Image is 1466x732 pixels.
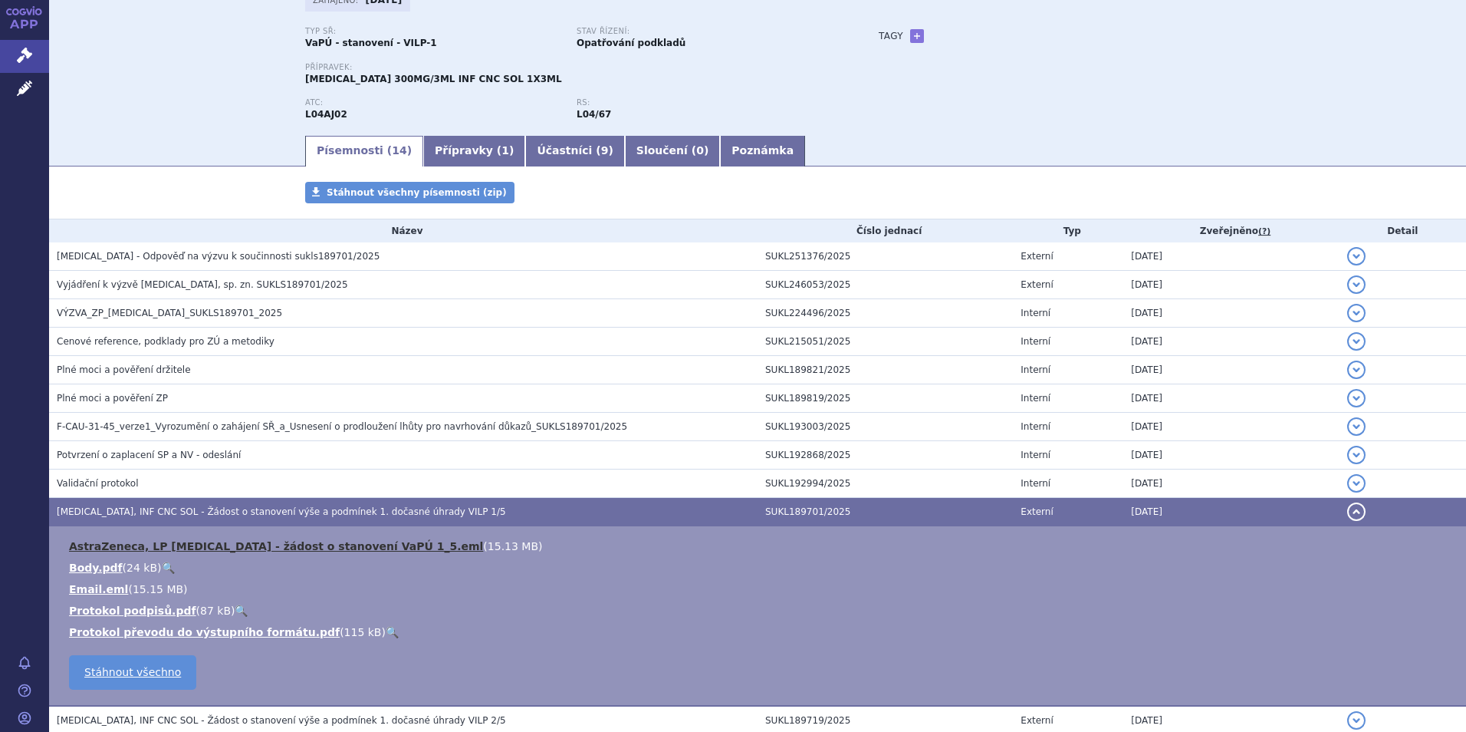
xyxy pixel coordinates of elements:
span: [MEDICAL_DATA] 300MG/3ML INF CNC SOL 1X3ML [305,74,562,84]
td: [DATE] [1123,470,1339,498]
li: ( ) [69,560,1451,575]
td: SUKL192868/2025 [758,441,1013,470]
span: ULTOMIRIS, INF CNC SOL - Žádost o stanovení výše a podmínek 1. dočasné úhrady VILP 2/5 [57,715,506,726]
button: detail [1347,275,1366,294]
span: Cenové reference, podklady pro ZÚ a metodiky [57,336,274,347]
a: 🔍 [235,605,248,617]
th: Detail [1339,219,1466,242]
a: Přípravky (1) [423,136,525,167]
span: Externí [1021,506,1053,517]
th: Typ [1013,219,1123,242]
p: Typ SŘ: [305,27,561,36]
p: ATC: [305,98,561,107]
span: Vyjádření k výzvě ULTOMIRIS, sp. zn. SUKLS189701/2025 [57,279,348,290]
span: 15.15 MB [133,583,183,595]
span: 15.13 MB [488,540,538,552]
li: ( ) [69,539,1451,554]
a: Protokol podpisů.pdf [69,605,196,617]
a: Sloučení (0) [625,136,720,167]
td: [DATE] [1123,441,1339,470]
a: 🔍 [162,562,175,574]
button: detail [1347,474,1366,493]
span: Externí [1021,251,1053,262]
td: SUKL189819/2025 [758,384,1013,413]
span: Plné moci a pověření ZP [57,393,168,404]
strong: VaPÚ - stanovení - VILP-1 [305,38,437,48]
button: detail [1347,247,1366,265]
button: detail [1347,446,1366,464]
a: Stáhnout všechno [69,655,196,690]
button: detail [1347,711,1366,730]
button: detail [1347,304,1366,322]
td: [DATE] [1123,356,1339,384]
span: Interní [1021,393,1050,404]
li: ( ) [69,582,1451,597]
span: VÝZVA_ZP_ULTOMIRIS_SUKLS189701_2025 [57,308,282,318]
span: Interní [1021,308,1050,318]
button: detail [1347,503,1366,521]
span: ULTOMIRIS, INF CNC SOL - Žádost o stanovení výše a podmínek 1. dočasné úhrady VILP 1/5 [57,506,506,517]
li: ( ) [69,625,1451,640]
span: 115 kB [344,626,382,638]
span: Stáhnout všechny písemnosti (zip) [327,187,507,198]
span: 9 [601,144,609,157]
p: Přípravek: [305,63,848,72]
abbr: (?) [1258,226,1270,237]
td: [DATE] [1123,328,1339,356]
button: detail [1347,361,1366,379]
th: Název [49,219,758,242]
button: detail [1347,332,1366,351]
span: ULTOMIRIS - Odpověď na výzvu k součinnosti sukls189701/2025 [57,251,380,262]
span: Interní [1021,364,1050,375]
a: AstraZeneca, LP [MEDICAL_DATA] - žádost o stanovení VaPÚ 1_5.eml [69,540,483,552]
a: Body.pdf [69,562,123,574]
td: [DATE] [1123,271,1339,299]
p: RS: [577,98,833,107]
a: Účastníci (9) [525,136,624,167]
td: SUKL192994/2025 [758,470,1013,498]
a: Písemnosti (14) [305,136,423,167]
td: [DATE] [1123,299,1339,328]
li: ( ) [69,603,1451,618]
td: SUKL189821/2025 [758,356,1013,384]
td: [DATE] [1123,384,1339,413]
span: Externí [1021,715,1053,726]
strong: RAVULIZUMAB [305,109,347,120]
h3: Tagy [879,27,903,45]
th: Zveřejněno [1123,219,1339,242]
span: Potvrzení o zaplacení SP a NV - odeslání [57,450,241,460]
button: detail [1347,417,1366,436]
a: Stáhnout všechny písemnosti (zip) [305,182,514,203]
td: SUKL193003/2025 [758,413,1013,441]
span: 14 [392,144,406,157]
strong: ravulizumab [577,109,611,120]
span: 1 [501,144,509,157]
td: SUKL215051/2025 [758,328,1013,356]
span: Validační protokol [57,478,139,489]
td: SUKL224496/2025 [758,299,1013,328]
span: Interní [1021,450,1050,460]
span: Externí [1021,279,1053,290]
td: SUKL189701/2025 [758,498,1013,526]
p: Stav řízení: [577,27,833,36]
td: [DATE] [1123,242,1339,271]
span: Plné moci a pověření držitele [57,364,191,375]
a: + [910,29,924,43]
a: Protokol převodu do výstupního formátu.pdf [69,626,340,638]
span: Interní [1021,478,1050,489]
span: Interní [1021,336,1050,347]
a: Email.eml [69,583,128,595]
span: Interní [1021,421,1050,432]
th: Číslo jednací [758,219,1013,242]
a: Poznámka [720,136,805,167]
span: 0 [696,144,704,157]
td: SUKL251376/2025 [758,242,1013,271]
td: [DATE] [1123,498,1339,526]
span: 24 kB [127,562,157,574]
td: [DATE] [1123,413,1339,441]
td: SUKL246053/2025 [758,271,1013,299]
button: detail [1347,389,1366,407]
span: F-CAU-31-45_verze1_Vyrozumění o zahájení SŘ_a_Usnesení o prodloužení lhůty pro navrhování důkazů_... [57,421,627,432]
strong: Opatřování podkladů [577,38,685,48]
span: 87 kB [200,605,231,617]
